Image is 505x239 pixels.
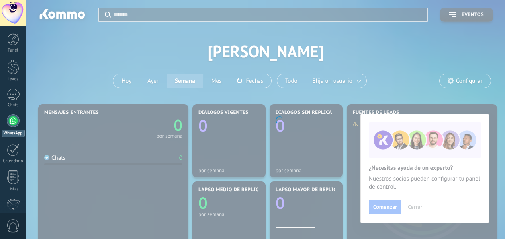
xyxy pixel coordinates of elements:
[2,130,25,137] div: WhatsApp
[2,103,25,108] div: Chats
[2,48,25,53] div: Panel
[2,187,25,192] div: Listas
[2,159,25,164] div: Calendario
[2,77,25,82] div: Leads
